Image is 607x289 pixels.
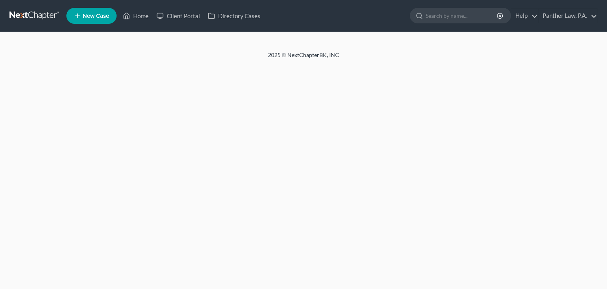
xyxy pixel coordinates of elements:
a: Directory Cases [204,9,264,23]
a: Panther Law, P.A. [539,9,597,23]
span: New Case [83,13,109,19]
a: Home [119,9,153,23]
div: 2025 © NextChapterBK, INC [78,51,529,65]
a: Help [511,9,538,23]
input: Search by name... [426,8,498,23]
a: Client Portal [153,9,204,23]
